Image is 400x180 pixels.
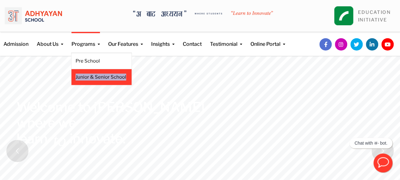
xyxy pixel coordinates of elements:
rs-layer: Welcome to [PERSON_NAME] where we learn [16,99,205,147]
a: Junior & Senior School [76,74,127,81]
a: Admission [3,32,28,48]
a: Testimonial [210,32,242,48]
p: Chat with अ- bot. [354,141,387,146]
a: Programs [71,32,100,48]
rs-layer: to [53,132,66,148]
img: A Bata Adhyayan where students learn to Innovate [133,10,273,17]
img: square_leapfrog [334,6,353,25]
a: Pre School [76,57,127,64]
a: Online Portal [250,32,285,48]
a: About Us [37,32,63,48]
img: logo [5,5,62,27]
rs-layer: innovate. [70,131,126,147]
a: Insights [151,32,175,48]
a: Our Features [108,32,143,48]
a: Contact [183,32,202,48]
a: EDUCATIONINITIATIVE [358,9,391,23]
